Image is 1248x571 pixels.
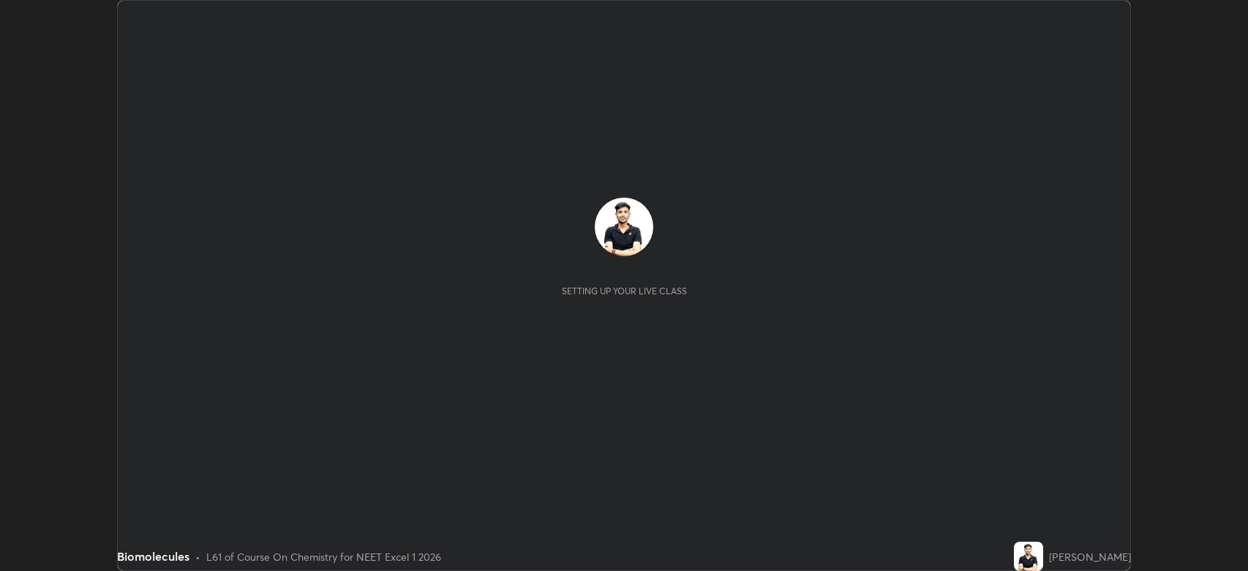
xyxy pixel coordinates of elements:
[595,198,653,256] img: 9b75b615fa134b8192f11aff96f13d3b.jpg
[206,549,441,564] div: L61 of Course On Chemistry for NEET Excel 1 2026
[562,285,687,296] div: Setting up your live class
[117,548,189,565] div: Biomolecules
[1049,549,1131,564] div: [PERSON_NAME]
[1014,542,1043,571] img: 9b75b615fa134b8192f11aff96f13d3b.jpg
[195,549,200,564] div: •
